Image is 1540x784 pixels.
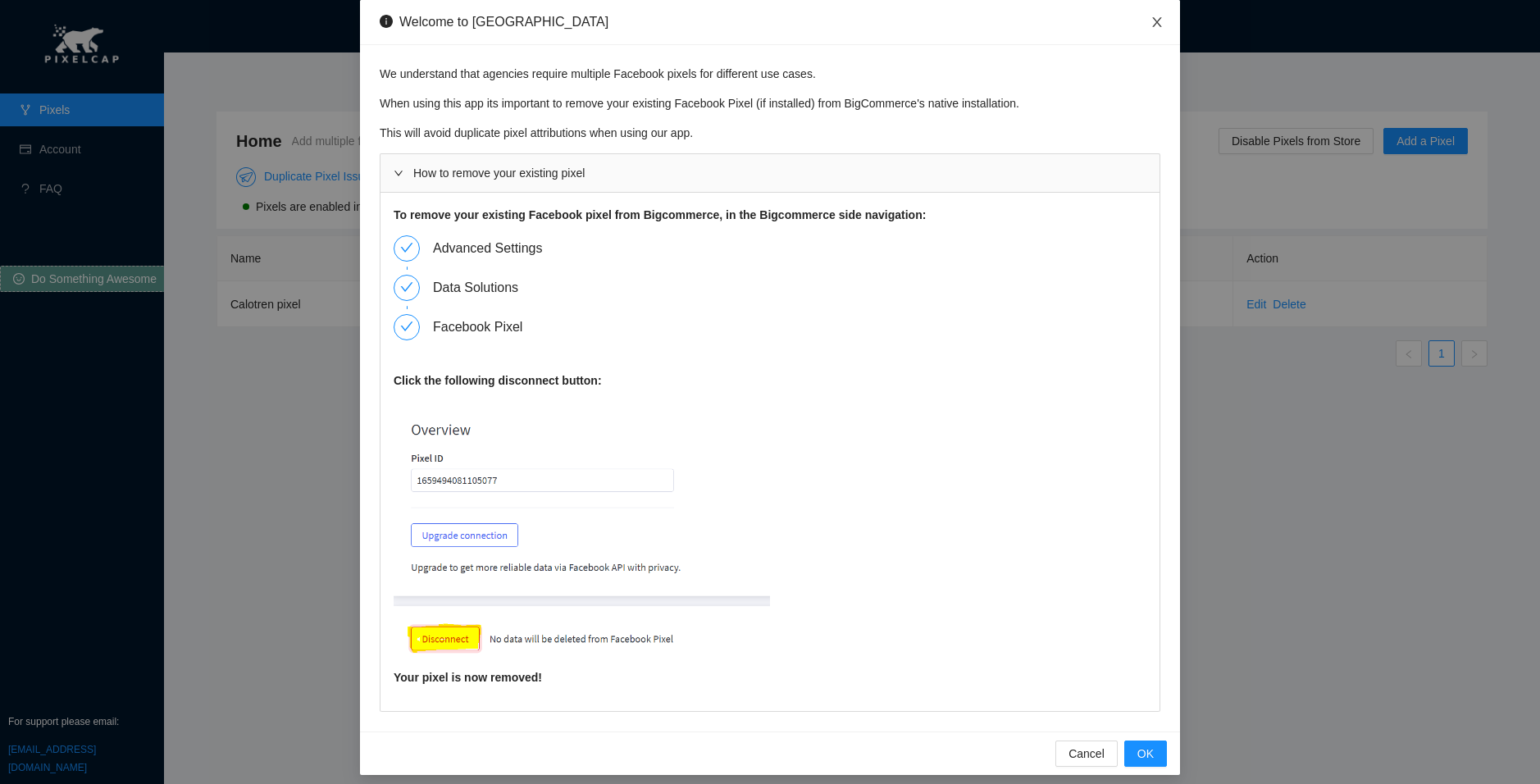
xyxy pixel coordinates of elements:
[1137,745,1154,763] span: OK
[413,166,585,180] span: How to remove your existing pixel
[380,65,1160,83] p: We understand that agencies require multiple Facebook pixels for different use cases.
[380,94,1160,112] p: When using this app its important to remove your existing Facebook Pixel (if installed) from BigC...
[394,671,542,684] b: Your pixel is now removed!
[380,124,1160,142] p: This will avoid duplicate pixel attributions when using our app.
[400,320,413,333] span: check
[1124,741,1167,767] button: OK
[399,13,608,31] div: Welcome to [GEOGRAPHIC_DATA]
[380,15,393,28] span: info-circle
[400,241,413,254] span: check
[394,158,403,178] span: right
[400,280,413,294] span: check
[1055,741,1118,767] button: Cancel
[433,275,531,301] div: Data Solutions
[433,235,555,262] div: Advanced Settings
[1068,745,1105,763] span: Cancel
[394,374,602,387] b: Click the following disconnect button:
[394,208,926,221] b: To remove your existing Facebook pixel from Bigcommerce, in the Bigcommerce side navigation:
[380,154,1160,192] div: rightHow to remove your existing pixel
[394,401,770,668] img: fb-disconnect-button.PNG
[433,314,535,340] div: Facebook Pixel
[1150,16,1164,29] span: close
